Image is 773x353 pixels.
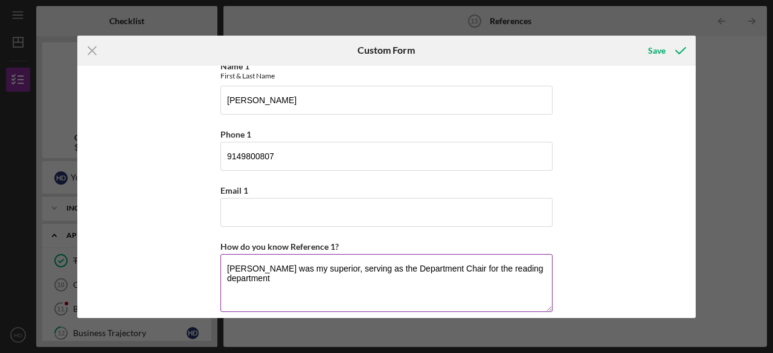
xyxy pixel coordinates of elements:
label: Name 1 [220,61,249,71]
textarea: [PERSON_NAME] was my superior, serving as the Department Chair for the reading department [220,254,553,312]
label: Email 1 [220,185,248,196]
label: Phone 1 [220,129,251,139]
h6: Custom Form [358,45,415,56]
div: Save [648,39,666,63]
div: First & Last Name [220,71,553,80]
label: How do you know Reference 1? [220,241,339,252]
button: Save [636,39,696,63]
